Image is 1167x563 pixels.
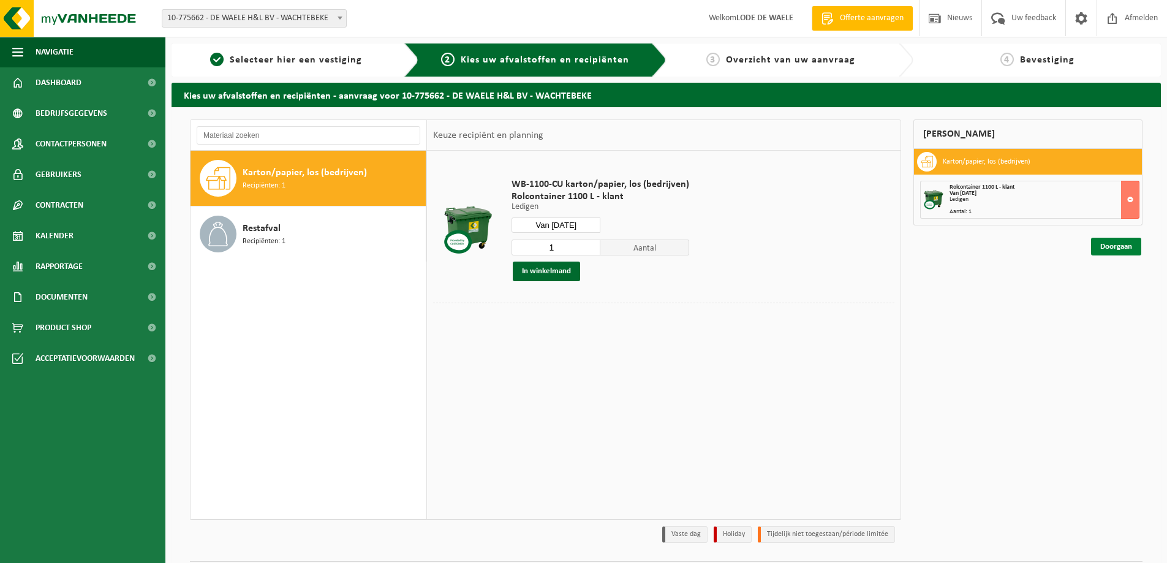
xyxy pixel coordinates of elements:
[950,184,1014,191] span: Rolcontainer 1100 L - klant
[36,67,81,98] span: Dashboard
[736,13,793,23] strong: LODE DE WAELE
[243,165,367,180] span: Karton/papier, los (bedrijven)
[36,98,107,129] span: Bedrijfsgegevens
[36,37,74,67] span: Navigatie
[162,9,347,28] span: 10-775662 - DE WAELE H&L BV - WACHTEBEKE
[172,83,1161,107] h2: Kies uw afvalstoffen en recipiënten - aanvraag voor 10-775662 - DE WAELE H&L BV - WACHTEBEKE
[512,191,689,203] span: Rolcontainer 1100 L - klant
[36,251,83,282] span: Rapportage
[512,203,689,211] p: Ledigen
[512,178,689,191] span: WB-1100-CU karton/papier, los (bedrijven)
[758,526,895,543] li: Tijdelijk niet toegestaan/période limitée
[714,526,752,543] li: Holiday
[812,6,913,31] a: Offerte aanvragen
[36,129,107,159] span: Contactpersonen
[1000,53,1014,66] span: 4
[461,55,629,65] span: Kies uw afvalstoffen en recipiënten
[837,12,907,25] span: Offerte aanvragen
[943,152,1030,172] h3: Karton/papier, los (bedrijven)
[197,126,420,145] input: Materiaal zoeken
[36,343,135,374] span: Acceptatievoorwaarden
[726,55,855,65] span: Overzicht van uw aanvraag
[36,282,88,312] span: Documenten
[178,53,395,67] a: 1Selecteer hier een vestiging
[441,53,455,66] span: 2
[427,120,550,151] div: Keuze recipiënt en planning
[36,190,83,221] span: Contracten
[36,221,74,251] span: Kalender
[950,190,976,197] strong: Van [DATE]
[243,180,285,192] span: Recipiënten: 1
[243,236,285,247] span: Recipiënten: 1
[706,53,720,66] span: 3
[243,221,281,236] span: Restafval
[230,55,362,65] span: Selecteer hier een vestiging
[210,53,224,66] span: 1
[1091,238,1141,255] a: Doorgaan
[191,206,426,262] button: Restafval Recipiënten: 1
[162,10,346,27] span: 10-775662 - DE WAELE H&L BV - WACHTEBEKE
[913,119,1142,149] div: [PERSON_NAME]
[950,209,1139,215] div: Aantal: 1
[513,262,580,281] button: In winkelmand
[662,526,708,543] li: Vaste dag
[600,240,689,255] span: Aantal
[191,151,426,206] button: Karton/papier, los (bedrijven) Recipiënten: 1
[1020,55,1074,65] span: Bevestiging
[950,197,1139,203] div: Ledigen
[36,159,81,190] span: Gebruikers
[36,312,91,343] span: Product Shop
[512,217,600,233] input: Selecteer datum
